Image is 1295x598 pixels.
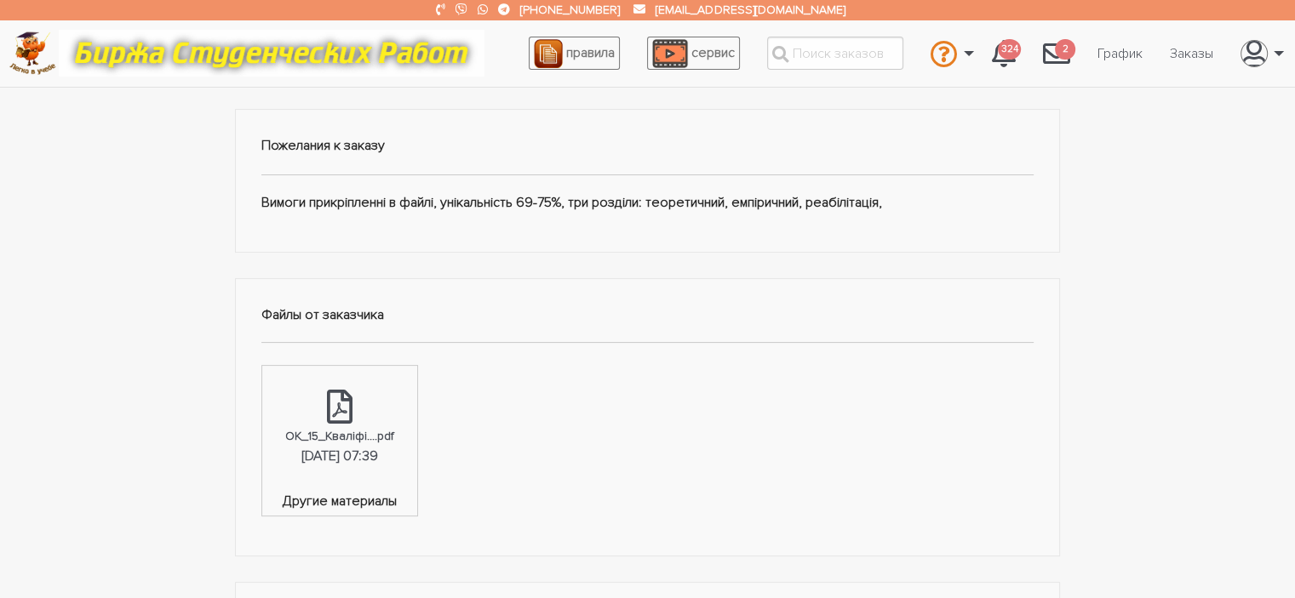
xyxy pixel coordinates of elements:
[59,30,484,77] img: motto-12e01f5a76059d5f6a28199ef077b1f78e012cfde436ab5cf1d4517935686d32.gif
[566,44,615,61] span: правила
[652,39,688,68] img: play_icon-49f7f135c9dc9a03216cfdbccbe1e3994649169d890fb554cedf0eac35a01ba8.png
[285,426,394,446] div: ОК_15_Кваліфі....pdf
[261,137,385,154] strong: Пожелания к заказу
[978,31,1029,77] li: 322
[1156,37,1227,70] a: Заказы
[261,306,384,323] strong: Файлы от заказчика
[534,39,563,68] img: agreement_icon-feca34a61ba7f3d1581b08bc946b2ec1ccb426f67415f344566775c155b7f62c.png
[647,37,740,70] a: сервис
[235,109,1061,253] div: Вимоги прикріпленні в файлі, унікальність 69-75%, три розділи: теоретичний, емпіричний, реабіліта...
[691,44,735,61] span: сервис
[1055,39,1075,60] span: 2
[1084,37,1156,70] a: График
[998,39,1021,60] span: 324
[656,3,845,17] a: [EMAIL_ADDRESS][DOMAIN_NAME]
[9,31,56,75] img: logo-c4363faeb99b52c628a42810ed6dfb4293a56d4e4775eb116515dfe7f33672af.png
[1029,31,1084,77] a: 2
[767,37,903,70] input: Поиск заказов
[978,31,1029,77] a: 324
[529,37,620,70] a: правила
[520,3,620,17] a: [PHONE_NUMBER]
[1029,31,1084,77] li: 0
[262,366,417,491] a: ОК_15_Кваліфі....pdf[DATE] 07:39
[262,491,417,515] span: Другие материалы
[301,446,378,468] div: [DATE] 07:39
